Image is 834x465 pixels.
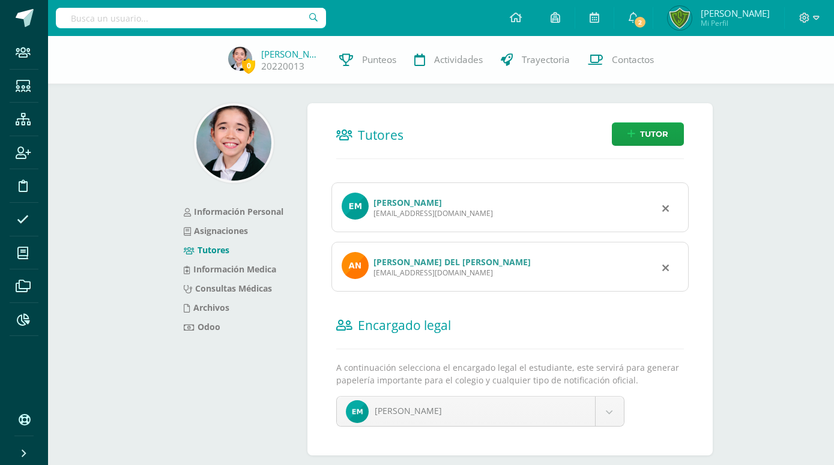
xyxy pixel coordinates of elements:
[184,302,229,313] a: Archivos
[701,18,770,28] span: Mi Perfil
[373,197,442,208] a: [PERSON_NAME]
[196,106,271,181] img: ade59e03297f55df30936d66c65b8189.png
[373,256,531,268] a: [PERSON_NAME] DEL [PERSON_NAME]
[184,263,276,275] a: Información Medica
[261,48,321,60] a: [PERSON_NAME]
[242,58,255,73] span: 0
[330,36,405,84] a: Punteos
[342,252,369,279] img: profile image
[342,193,369,220] img: profile image
[405,36,492,84] a: Actividades
[184,225,248,236] a: Asignaciones
[662,200,669,215] div: Remover
[228,47,252,71] img: 4d92e5ec519e4bca9d91dee26e71eca5.png
[56,8,326,28] input: Busca un usuario...
[668,6,692,30] img: a027cb2715fc0bed0e3d53f9a5f0b33d.png
[184,206,283,217] a: Información Personal
[358,317,451,334] span: Encargado legal
[492,36,579,84] a: Trayectoria
[362,53,396,66] span: Punteos
[184,283,272,294] a: Consultas Médicas
[662,260,669,274] div: Remover
[336,361,684,386] p: A continuación selecciona el encargado legal el estudiante, este servirá para generar papelería i...
[522,53,570,66] span: Trayectoria
[184,321,220,332] a: Odoo
[640,123,668,145] span: Tutor
[346,400,369,423] img: f610ae107043b89c93cd8ce294ce79d7.png
[701,7,770,19] span: [PERSON_NAME]
[612,122,684,146] a: Tutor
[633,16,647,29] span: 2
[579,36,663,84] a: Contactos
[434,53,483,66] span: Actividades
[375,405,442,416] span: [PERSON_NAME]
[358,127,403,143] span: Tutores
[373,208,493,218] div: [EMAIL_ADDRESS][DOMAIN_NAME]
[373,268,531,278] div: [EMAIL_ADDRESS][DOMAIN_NAME]
[261,60,304,73] a: 20220013
[337,397,624,426] a: [PERSON_NAME]
[184,244,229,256] a: Tutores
[612,53,654,66] span: Contactos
